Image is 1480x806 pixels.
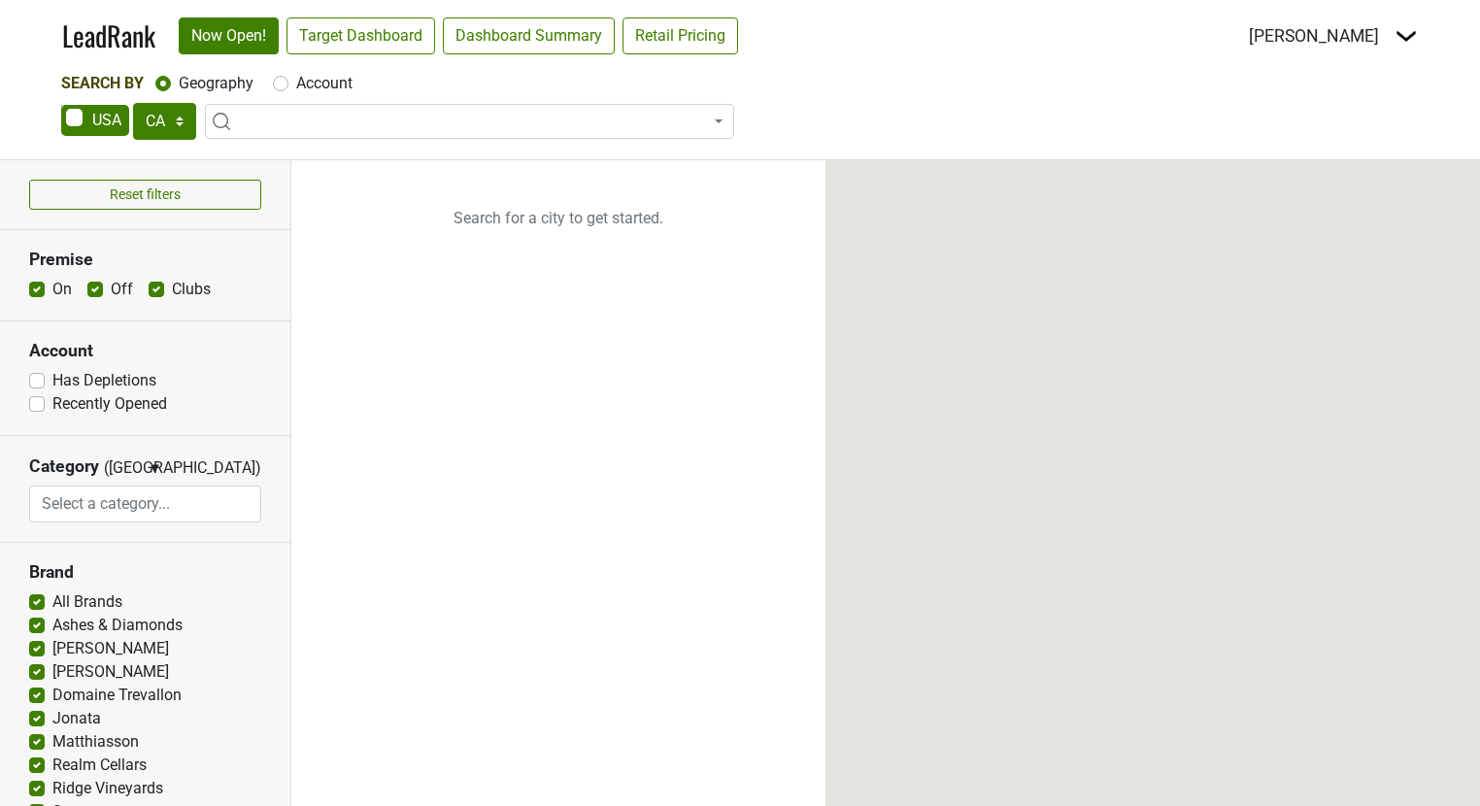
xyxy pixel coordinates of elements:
[29,250,261,270] h3: Premise
[179,17,279,54] a: Now Open!
[296,72,353,95] label: Account
[52,777,163,800] label: Ridge Vineyards
[62,16,155,56] a: LeadRank
[148,459,162,477] span: ▼
[622,17,738,54] a: Retail Pricing
[30,486,260,522] input: Select a category...
[29,180,261,210] button: Reset filters
[52,392,167,416] label: Recently Opened
[52,614,183,637] label: Ashes & Diamonds
[179,72,253,95] label: Geography
[52,684,182,707] label: Domaine Trevallon
[286,17,435,54] a: Target Dashboard
[111,278,133,301] label: Off
[291,160,825,277] p: Search for a city to get started.
[29,341,261,361] h3: Account
[52,754,147,777] label: Realm Cellars
[52,278,72,301] label: On
[29,456,99,477] h3: Category
[1395,24,1418,48] img: Dropdown Menu
[52,707,101,730] label: Jonata
[52,637,169,660] label: [PERSON_NAME]
[52,369,156,392] label: Has Depletions
[1249,23,1379,49] div: [PERSON_NAME]
[52,730,139,754] label: Matthiasson
[52,660,169,684] label: [PERSON_NAME]
[104,456,143,485] span: ([GEOGRAPHIC_DATA])
[29,562,261,583] h3: Brand
[52,590,122,614] label: All Brands
[172,278,211,301] label: Clubs
[443,17,615,54] a: Dashboard Summary
[61,74,144,92] span: Search By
